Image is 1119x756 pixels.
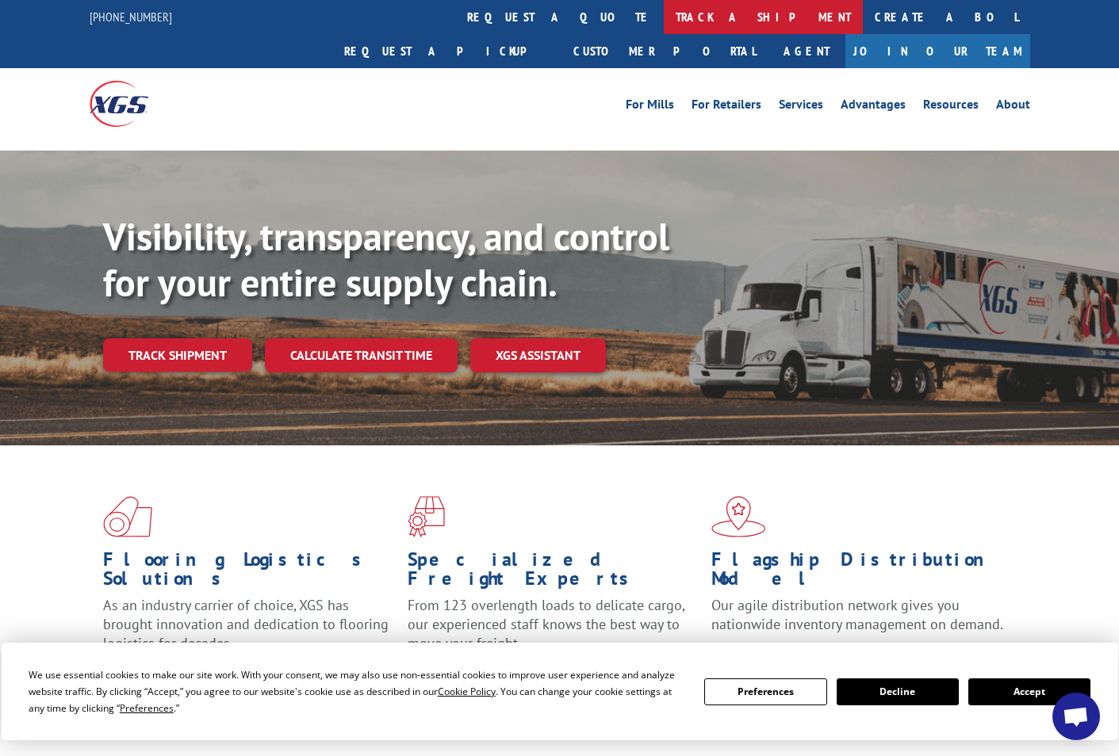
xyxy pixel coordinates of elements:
[408,596,700,666] p: From 123 overlength loads to delicate cargo, our experienced staff knows the best way to move you...
[711,550,1004,596] h1: Flagship Distribution Model
[103,496,152,537] img: xgs-icon-total-supply-chain-intelligence-red
[968,678,1090,705] button: Accept
[1052,693,1100,740] div: Open chat
[2,643,1118,740] div: Cookie Consent Prompt
[103,338,252,372] a: Track shipment
[90,9,172,25] a: [PHONE_NUMBER]
[692,98,761,116] a: For Retailers
[996,98,1030,116] a: About
[103,212,669,307] b: Visibility, transparency, and control for your entire supply chain.
[561,34,768,68] a: Customer Portal
[120,701,174,715] span: Preferences
[768,34,845,68] a: Agent
[837,678,959,705] button: Decline
[103,550,396,596] h1: Flooring Logistics Solutions
[711,496,766,537] img: xgs-icon-flagship-distribution-model-red
[711,596,1003,633] span: Our agile distribution network gives you nationwide inventory management on demand.
[438,685,496,698] span: Cookie Policy
[626,98,674,116] a: For Mills
[923,98,979,116] a: Resources
[29,666,685,716] div: We use essential cookies to make our site work. With your consent, we may also use non-essential ...
[332,34,561,68] a: Request a pickup
[103,596,389,652] span: As an industry carrier of choice, XGS has brought innovation and dedication to flooring logistics...
[408,550,700,596] h1: Specialized Freight Experts
[265,338,458,372] a: Calculate transit time
[470,338,606,372] a: XGS ASSISTANT
[779,98,823,116] a: Services
[408,496,445,537] img: xgs-icon-focused-on-flooring-red
[841,98,906,116] a: Advantages
[845,34,1030,68] a: Join Our Team
[704,678,826,705] button: Preferences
